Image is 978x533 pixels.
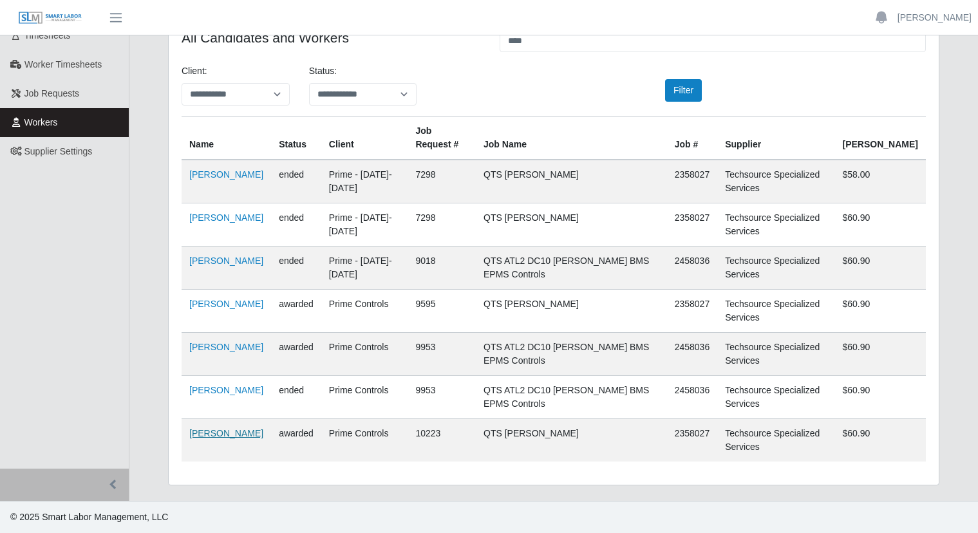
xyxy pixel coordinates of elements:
h4: All Candidates and Workers [182,30,480,46]
td: 7298 [408,160,476,203]
label: Client: [182,64,207,78]
td: Prime - [DATE]-[DATE] [321,203,408,247]
td: Prime Controls [321,419,408,462]
button: Filter [665,79,702,102]
td: Techsource Specialized Services [717,203,834,247]
td: 7298 [408,203,476,247]
td: Techsource Specialized Services [717,333,834,376]
td: Prime Controls [321,290,408,333]
span: © 2025 Smart Labor Management, LLC [10,512,168,522]
a: [PERSON_NAME] [189,212,263,223]
td: $60.90 [835,203,926,247]
td: 9595 [408,290,476,333]
td: Prime Controls [321,333,408,376]
td: 2358027 [667,419,718,462]
th: Job # [667,117,718,160]
td: ended [271,376,321,419]
td: 2458036 [667,333,718,376]
label: Status: [309,64,337,78]
span: Timesheets [24,30,71,41]
span: Workers [24,117,58,127]
td: $60.90 [835,290,926,333]
td: QTS [PERSON_NAME] [476,203,667,247]
a: [PERSON_NAME] [189,256,263,266]
td: Techsource Specialized Services [717,419,834,462]
td: QTS [PERSON_NAME] [476,160,667,203]
td: $60.90 [835,247,926,290]
th: Job Name [476,117,667,160]
td: Techsource Specialized Services [717,247,834,290]
a: [PERSON_NAME] [189,299,263,309]
td: 2358027 [667,290,718,333]
td: Techsource Specialized Services [717,376,834,419]
th: Job Request # [408,117,476,160]
th: Name [182,117,271,160]
td: QTS [PERSON_NAME] [476,419,667,462]
td: 9018 [408,247,476,290]
span: Job Requests [24,88,80,98]
td: 2358027 [667,203,718,247]
th: Status [271,117,321,160]
th: [PERSON_NAME] [835,117,926,160]
td: 9953 [408,333,476,376]
span: Supplier Settings [24,146,93,156]
td: 9953 [408,376,476,419]
span: Worker Timesheets [24,59,102,70]
a: [PERSON_NAME] [189,428,263,438]
td: awarded [271,290,321,333]
td: Prime - [DATE]-[DATE] [321,160,408,203]
td: QTS ATL2 DC10 [PERSON_NAME] BMS EPMS Controls [476,333,667,376]
td: $60.90 [835,333,926,376]
img: SLM Logo [18,11,82,25]
td: QTS ATL2 DC10 [PERSON_NAME] BMS EPMS Controls [476,376,667,419]
td: Prime Controls [321,376,408,419]
td: 10223 [408,419,476,462]
td: QTS ATL2 DC10 [PERSON_NAME] BMS EPMS Controls [476,247,667,290]
td: $60.90 [835,376,926,419]
td: 2458036 [667,376,718,419]
td: ended [271,203,321,247]
td: Techsource Specialized Services [717,290,834,333]
td: $60.90 [835,419,926,462]
td: ended [271,247,321,290]
a: [PERSON_NAME] [189,385,263,395]
a: [PERSON_NAME] [898,11,972,24]
a: [PERSON_NAME] [189,342,263,352]
td: 2458036 [667,247,718,290]
td: 2358027 [667,160,718,203]
td: awarded [271,419,321,462]
td: awarded [271,333,321,376]
td: Prime - [DATE]-[DATE] [321,247,408,290]
td: ended [271,160,321,203]
td: Techsource Specialized Services [717,160,834,203]
th: Client [321,117,408,160]
td: $58.00 [835,160,926,203]
th: Supplier [717,117,834,160]
td: QTS [PERSON_NAME] [476,290,667,333]
a: [PERSON_NAME] [189,169,263,180]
